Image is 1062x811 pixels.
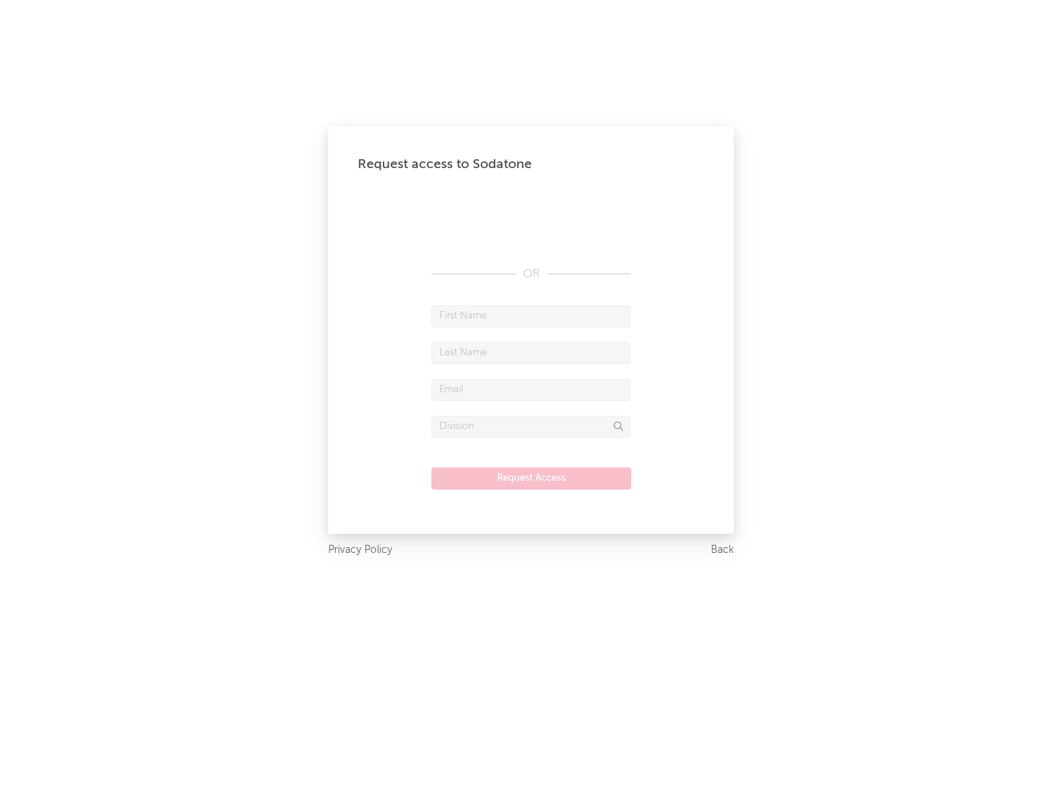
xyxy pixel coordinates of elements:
button: Request Access [431,467,631,490]
div: OR [431,265,631,283]
input: Email [431,379,631,401]
input: Last Name [431,342,631,364]
div: Request access to Sodatone [358,156,704,173]
input: Division [431,416,631,438]
a: Back [711,541,734,560]
a: Privacy Policy [328,541,392,560]
input: First Name [431,305,631,327]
